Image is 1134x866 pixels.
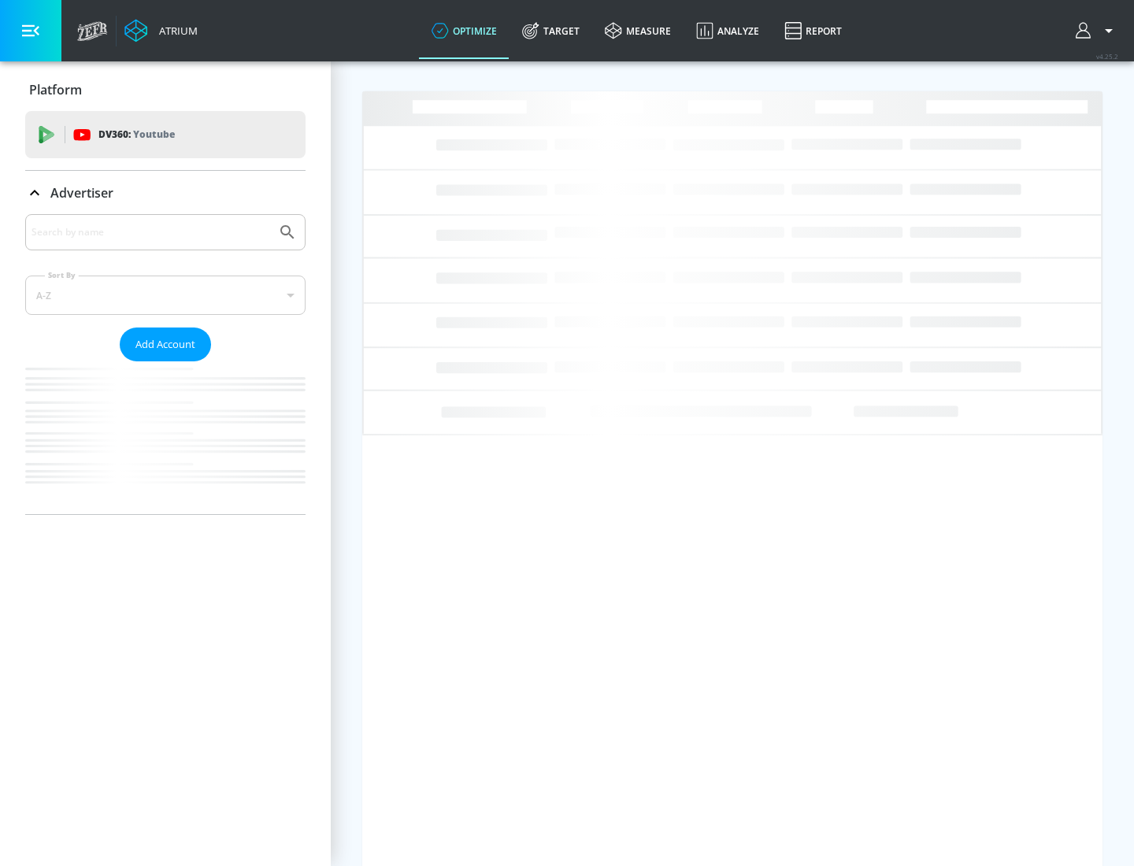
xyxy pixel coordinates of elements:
a: Target [510,2,592,59]
a: Report [772,2,854,59]
div: Advertiser [25,214,306,514]
span: Add Account [135,335,195,353]
span: v 4.25.2 [1096,52,1118,61]
a: Atrium [124,19,198,43]
label: Sort By [45,270,79,280]
button: Add Account [120,328,211,361]
a: optimize [419,2,510,59]
p: Platform [29,81,82,98]
p: Youtube [133,126,175,142]
div: Platform [25,68,306,112]
p: Advertiser [50,184,113,202]
div: DV360: Youtube [25,111,306,158]
a: measure [592,2,684,59]
div: Atrium [153,24,198,38]
div: A-Z [25,276,306,315]
p: DV360: [98,126,175,143]
a: Analyze [684,2,772,59]
input: Search by name [31,222,270,242]
nav: list of Advertiser [25,361,306,514]
div: Advertiser [25,171,306,215]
